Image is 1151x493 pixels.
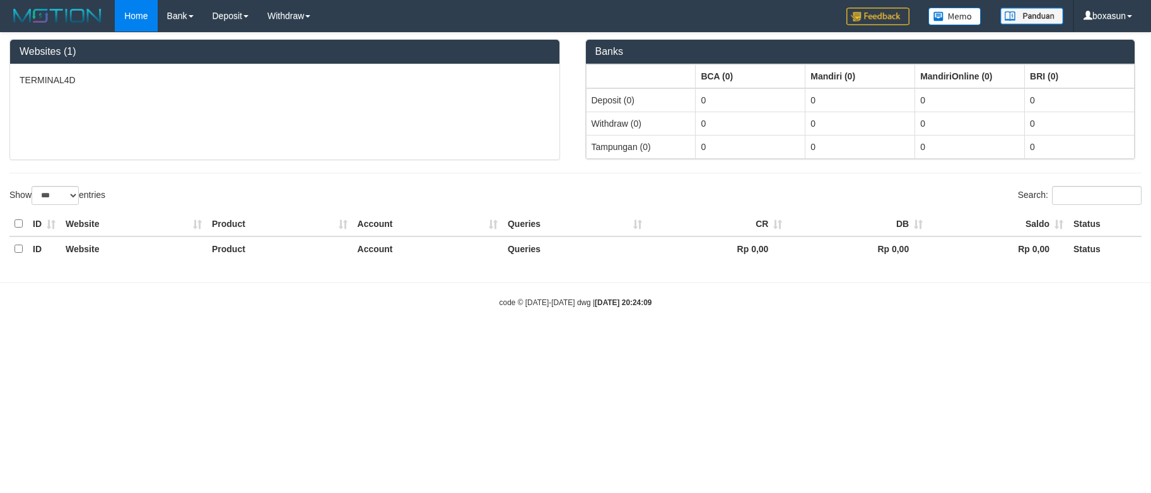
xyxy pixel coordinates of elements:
[846,8,909,25] img: Feedback.jpg
[586,135,696,158] td: Tampungan (0)
[787,212,928,236] th: DB
[595,298,651,307] strong: [DATE] 20:24:09
[61,212,207,236] th: Website
[915,112,1025,135] td: 0
[1000,8,1063,25] img: panduan.png
[805,64,915,88] th: Group: activate to sort column ascending
[696,88,805,112] td: 0
[696,112,805,135] td: 0
[1025,64,1135,88] th: Group: activate to sort column ascending
[805,135,915,158] td: 0
[32,186,79,205] select: Showentries
[353,212,503,236] th: Account
[9,6,105,25] img: MOTION_logo.png
[915,64,1025,88] th: Group: activate to sort column ascending
[28,236,61,261] th: ID
[696,64,805,88] th: Group: activate to sort column ascending
[500,298,652,307] small: code © [DATE]-[DATE] dwg |
[586,112,696,135] td: Withdraw (0)
[787,236,928,261] th: Rp 0,00
[915,88,1025,112] td: 0
[1025,135,1135,158] td: 0
[20,74,550,86] p: TERMINAL4D
[928,8,981,25] img: Button%20Memo.svg
[1025,112,1135,135] td: 0
[586,64,696,88] th: Group: activate to sort column ascending
[586,88,696,112] td: Deposit (0)
[1025,88,1135,112] td: 0
[647,236,788,261] th: Rp 0,00
[207,212,353,236] th: Product
[1068,236,1142,261] th: Status
[1018,186,1142,205] label: Search:
[1052,186,1142,205] input: Search:
[9,186,105,205] label: Show entries
[915,135,1025,158] td: 0
[595,46,1126,57] h3: Banks
[696,135,805,158] td: 0
[20,46,550,57] h3: Websites (1)
[928,212,1068,236] th: Saldo
[207,236,353,261] th: Product
[928,236,1068,261] th: Rp 0,00
[503,212,647,236] th: Queries
[28,212,61,236] th: ID
[61,236,207,261] th: Website
[647,212,788,236] th: CR
[805,88,915,112] td: 0
[503,236,647,261] th: Queries
[805,112,915,135] td: 0
[1068,212,1142,236] th: Status
[353,236,503,261] th: Account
